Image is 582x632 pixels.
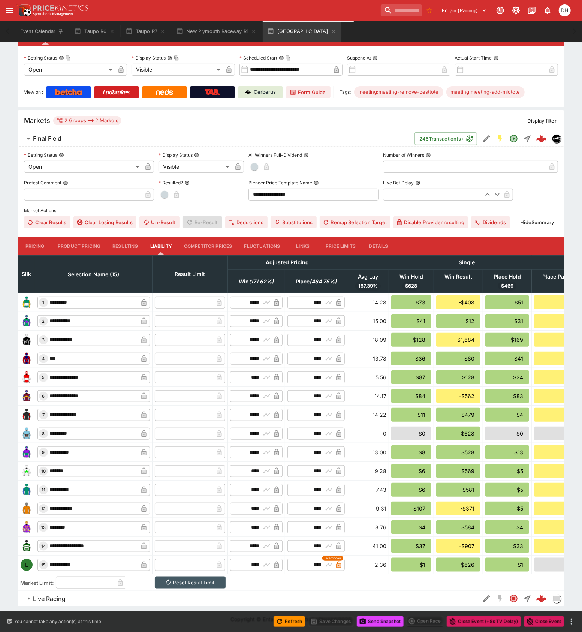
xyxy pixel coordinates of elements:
span: 8 [41,431,46,436]
span: excl. Emergencies (381.41%) [287,277,345,286]
div: Open [24,64,115,76]
div: $41 [485,352,529,365]
div: $12 [436,314,480,328]
div: $80 [436,352,480,365]
div: $5 [485,464,529,478]
span: 9 [41,450,46,455]
button: Suspend At [373,55,378,61]
button: Refresh [274,616,305,627]
span: 12 [40,506,47,511]
button: Edit Detail [480,592,494,605]
div: $628 [436,427,480,440]
span: 3 [41,337,46,343]
img: liveracing [552,595,561,603]
div: $0 [485,427,529,440]
p: Resulted? [159,180,183,186]
button: Deductions [225,216,268,228]
div: Visible [132,64,223,76]
img: runner 9 [21,446,33,458]
label: Tags: [340,86,351,98]
img: nztr [552,135,561,143]
p: Blender Price Template Name [248,180,312,186]
div: Daniel Hooper [559,4,571,16]
div: $11 [391,408,431,422]
button: 245Transaction(s) [414,132,477,145]
button: Edit Detail [480,132,494,145]
span: excl. Emergencies (129.07%) [231,277,282,286]
div: $5 [485,483,529,497]
p: Suspend At [347,55,371,61]
button: All Winners Full-Dividend [304,153,309,158]
span: Un-Result [139,216,180,228]
div: 5.56 [350,373,386,381]
div: split button [407,616,444,626]
p: Betting Status [24,55,57,61]
button: Product Pricing [52,237,106,255]
button: Copy To Clipboard [174,55,179,61]
div: $6 [391,483,431,497]
button: Details [362,237,395,255]
div: $73 [391,295,431,309]
div: $4 [485,408,529,422]
h6: Final Field [33,135,61,142]
div: -$562 [436,389,480,403]
div: $5 [485,502,529,515]
span: 13 [40,525,47,530]
button: New Plymouth Raceway R1 [172,21,261,42]
span: Win Result [436,272,480,281]
button: Closed [507,592,521,605]
button: Daniel Hooper [557,2,573,19]
img: runner 8 [21,428,33,440]
img: runner 6 [21,390,33,402]
span: Overridden [325,556,341,561]
span: meeting:meeting-remove-besttote [354,88,443,96]
div: 9.31 [350,505,386,512]
div: $87 [391,370,431,384]
button: Number of Winners [426,153,431,158]
div: nztr [552,134,561,143]
div: -$907 [436,539,480,553]
button: Disable Provider resulting [393,216,468,228]
img: Cerberus [245,89,251,95]
span: Win Hold [391,272,431,281]
div: Betting Target: cerberus [446,86,525,98]
svg: Closed [509,594,518,603]
button: Actual Start Time [494,55,499,61]
span: $628 [402,282,420,290]
img: TabNZ [205,89,220,95]
button: more [567,617,576,626]
img: runner 1 [21,297,33,309]
div: 14.17 [350,392,386,400]
span: Avg Lay [350,272,386,281]
div: liveracing [552,594,561,603]
button: SGM Disabled [494,592,507,605]
div: $569 [436,464,480,478]
span: 7 [41,412,46,418]
div: 13.00 [350,448,386,456]
button: Scheduled StartCopy To Clipboard [279,55,284,61]
label: View on : [24,86,43,98]
button: open drawer [3,4,16,17]
div: $51 [485,295,529,309]
button: Send Snapshot [357,616,404,627]
div: $84 [391,389,431,403]
button: Final Field [18,131,414,146]
div: $128 [391,333,431,347]
div: $581 [436,483,480,497]
button: Resulted? [184,180,190,186]
div: $4 [485,520,529,534]
button: No Bookmarks [423,4,435,16]
div: 18.09 [350,336,386,344]
div: $24 [485,370,529,384]
div: 41.00 [350,542,386,550]
div: 2 Groups 2 Markets [56,116,118,125]
button: Straight [521,132,534,145]
label: Market Actions [24,205,558,216]
svg: Open [509,134,518,143]
button: Display StatusCopy To Clipboard [167,55,172,61]
img: runner 13 [21,521,33,533]
img: runner 7 [21,409,33,421]
div: $6 [391,464,431,478]
span: Re-Result [183,216,222,228]
img: PriceKinetics [33,5,88,11]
